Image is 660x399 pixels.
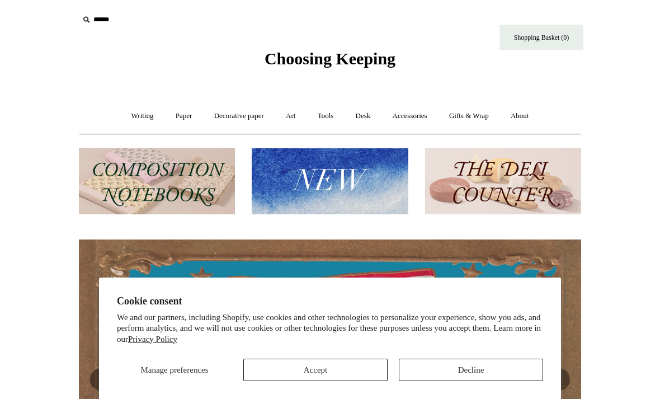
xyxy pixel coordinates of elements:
h2: Cookie consent [117,295,543,307]
img: The Deli Counter [425,148,581,215]
a: Art [276,101,305,131]
img: New.jpg__PID:f73bdf93-380a-4a35-bcfe-7823039498e1 [252,148,408,215]
a: Writing [121,101,164,131]
a: Decorative paper [204,101,274,131]
a: Privacy Policy [128,335,177,344]
button: Manage preferences [117,359,232,381]
a: Choosing Keeping [265,58,395,66]
a: Gifts & Wrap [439,101,499,131]
button: Accept [243,359,388,381]
a: Tools [308,101,344,131]
a: About [501,101,539,131]
img: 202302 Composition ledgers.jpg__PID:69722ee6-fa44-49dd-a067-31375e5d54ec [79,148,235,215]
span: Manage preferences [140,365,208,374]
button: Decline [399,359,543,381]
a: Accessories [383,101,437,131]
a: Shopping Basket (0) [499,25,583,50]
a: Paper [166,101,202,131]
button: Previous [90,368,112,391]
p: We and our partners, including Shopify, use cookies and other technologies to personalize your ex... [117,312,543,345]
a: Desk [346,101,381,131]
span: Choosing Keeping [265,49,395,68]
